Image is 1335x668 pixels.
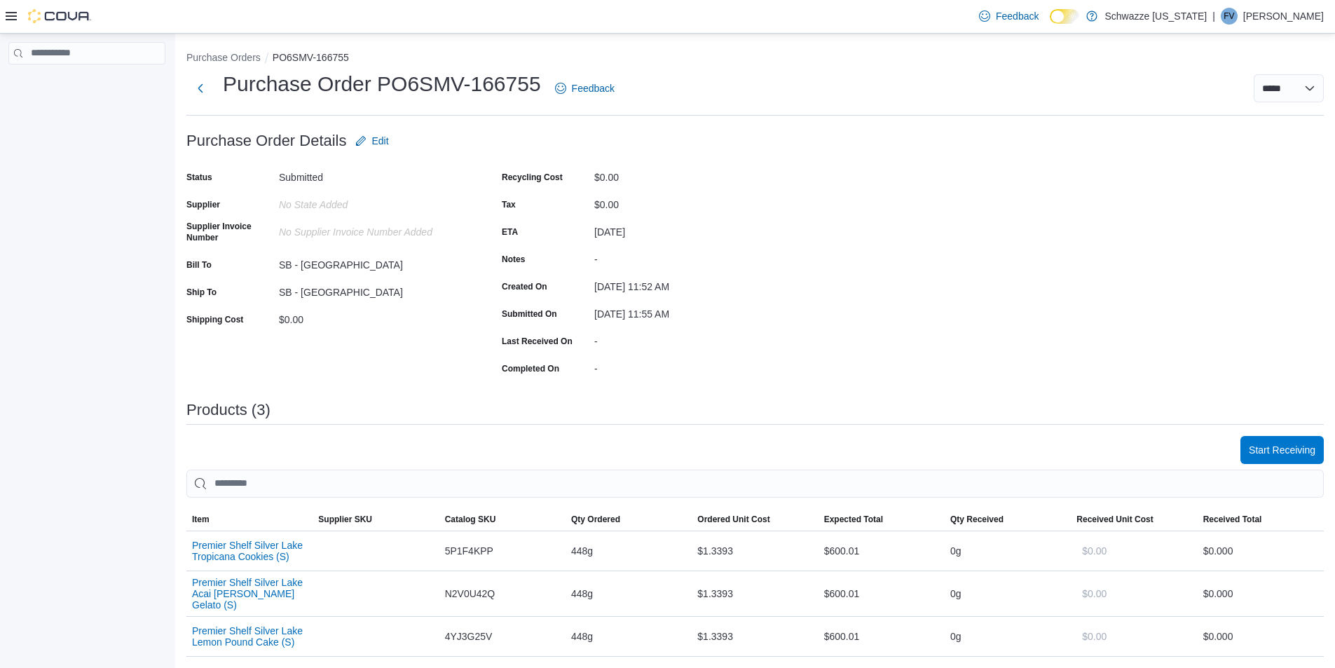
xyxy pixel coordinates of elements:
div: 0g [945,580,1071,608]
div: 448g [566,622,692,650]
div: 0g [945,537,1071,565]
div: [DATE] 11:52 AM [594,275,782,292]
button: Next [186,74,214,102]
button: Qty Ordered [566,508,692,531]
nav: Complex example [8,67,165,101]
span: Supplier SKU [318,514,372,525]
button: Supplier SKU [313,508,439,531]
span: $0.00 [1082,544,1107,558]
label: Recycling Cost [502,172,563,183]
button: Ordered Unit Cost [692,508,818,531]
div: $0.00 0 [1203,543,1318,559]
button: PO6SMV-166755 [273,52,349,63]
label: Ship To [186,287,217,298]
span: 4YJ3G25V [445,628,493,645]
img: Cova [28,9,91,23]
button: Expected Total [819,508,945,531]
button: Purchase Orders [186,52,261,63]
p: Schwazze [US_STATE] [1104,8,1207,25]
button: Catalog SKU [439,508,566,531]
div: $1.3393 [692,580,818,608]
span: Start Receiving [1249,443,1315,457]
div: No State added [279,193,467,210]
span: Edit [372,134,389,148]
span: FV [1224,8,1234,25]
div: No Supplier Invoice Number added [279,221,467,238]
span: Qty Ordered [571,514,620,525]
span: $0.00 [1082,629,1107,643]
span: 5P1F4KPP [445,543,493,559]
div: 448g [566,580,692,608]
span: Qty Received [950,514,1004,525]
div: $0.00 [279,308,467,325]
h3: Products (3) [186,402,271,418]
button: Item [186,508,313,531]
div: $0.00 0 [1203,585,1318,602]
label: Tax [502,199,516,210]
a: Feedback [549,74,620,102]
span: Received Unit Cost [1076,514,1153,525]
label: Submitted On [502,308,557,320]
div: [DATE] 11:55 AM [594,303,782,320]
div: 448g [566,537,692,565]
span: Ordered Unit Cost [697,514,769,525]
div: $0.00 0 [1203,628,1318,645]
label: ETA [502,226,518,238]
div: - [594,248,782,265]
label: Last Received On [502,336,573,347]
button: Start Receiving [1240,436,1324,464]
div: $600.01 [819,580,945,608]
button: Edit [350,127,395,155]
span: N2V0U42Q [445,585,495,602]
button: Qty Received [945,508,1071,531]
button: $0.00 [1076,580,1112,608]
p: | [1212,8,1215,25]
label: Completed On [502,363,559,374]
button: $0.00 [1076,622,1112,650]
button: Premier Shelf Silver Lake Acai [PERSON_NAME] Gelato (S) [192,577,307,611]
label: Notes [502,254,525,265]
div: SB - [GEOGRAPHIC_DATA] [279,281,467,298]
label: Supplier Invoice Number [186,221,273,243]
div: [DATE] [594,221,782,238]
span: Catalog SKU [445,514,496,525]
button: Premier Shelf Silver Lake Tropicana Cookies (S) [192,540,307,562]
label: Status [186,172,212,183]
span: Feedback [572,81,615,95]
p: [PERSON_NAME] [1243,8,1324,25]
button: Received Total [1198,508,1324,531]
span: Received Total [1203,514,1262,525]
label: Shipping Cost [186,314,243,325]
a: Feedback [973,2,1044,30]
div: - [594,357,782,374]
nav: An example of EuiBreadcrumbs [186,50,1324,67]
div: Submitted [279,166,467,183]
div: $600.01 [819,537,945,565]
button: $0.00 [1076,537,1112,565]
label: Bill To [186,259,212,271]
span: Item [192,514,210,525]
button: Received Unit Cost [1071,508,1197,531]
label: Supplier [186,199,220,210]
div: $600.01 [819,622,945,650]
div: $1.3393 [692,537,818,565]
input: Dark Mode [1050,9,1079,24]
label: Created On [502,281,547,292]
button: Premier Shelf Silver Lake Lemon Pound Cake (S) [192,625,307,648]
div: SB - [GEOGRAPHIC_DATA] [279,254,467,271]
div: $0.00 [594,166,782,183]
div: $1.3393 [692,622,818,650]
span: $0.00 [1082,587,1107,601]
span: Feedback [996,9,1039,23]
div: Franco Vert [1221,8,1238,25]
div: 0g [945,622,1071,650]
span: Expected Total [824,514,883,525]
div: $0.00 [594,193,782,210]
h3: Purchase Order Details [186,132,347,149]
div: - [594,330,782,347]
h1: Purchase Order PO6SMV-166755 [223,70,541,98]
